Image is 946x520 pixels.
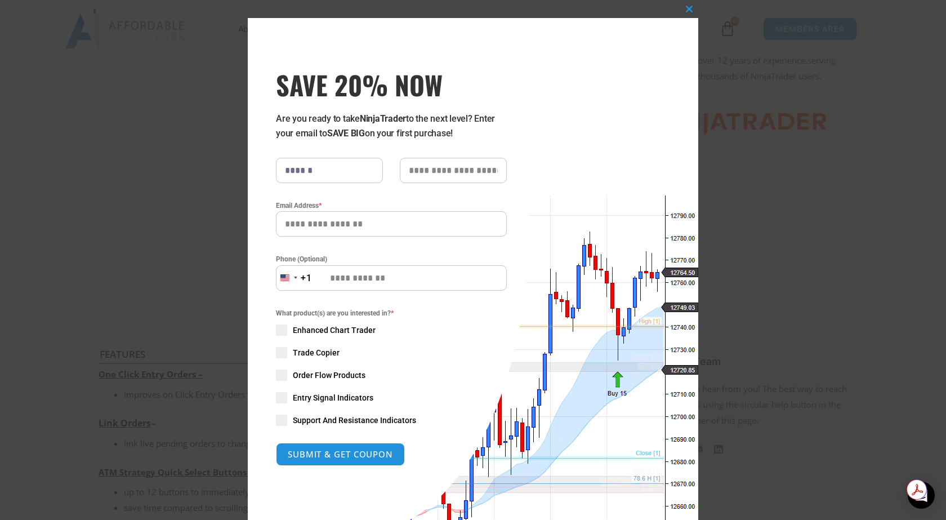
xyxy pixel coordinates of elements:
strong: SAVE BIG [327,128,365,139]
span: Support And Resistance Indicators [293,415,416,426]
span: Order Flow Products [293,370,365,381]
label: Order Flow Products [276,370,507,381]
div: +1 [301,271,312,286]
label: Email Address [276,200,507,211]
span: SAVE 20% NOW [276,69,507,100]
label: Enhanced Chart Trader [276,325,507,336]
label: Entry Signal Indicators [276,392,507,403]
label: Support And Resistance Indicators [276,415,507,426]
span: Entry Signal Indicators [293,392,373,403]
button: Selected country [276,265,312,291]
span: Enhanced Chart Trader [293,325,376,336]
label: Phone (Optional) [276,254,507,265]
strong: NinjaTrader [360,113,406,124]
label: Trade Copier [276,347,507,358]
span: Trade Copier [293,347,340,358]
p: Are you ready to take to the next level? Enter your email to on your first purchase! [276,112,507,141]
span: What product(s) are you interested in? [276,308,507,319]
button: SUBMIT & GET COUPON [276,443,405,466]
